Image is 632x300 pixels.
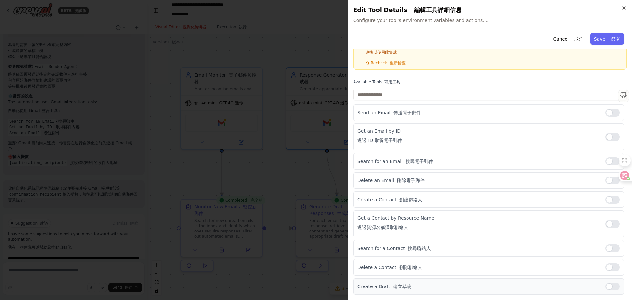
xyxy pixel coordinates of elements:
[408,246,431,251] font: 搜尋聯絡人
[357,158,600,165] p: Search for an Email
[357,138,402,143] font: 透過 ID 取得電子郵件
[397,178,425,183] font: 刪除電子郵件
[357,177,600,184] p: Delete an Email
[353,17,627,24] span: Configure your tool's environment variables and actions.
[357,245,600,252] p: Search for a Contact
[590,33,624,45] button: Save 節省
[357,60,406,66] button: Recheck 重新檢查
[393,110,421,115] font: 傳送電子郵件
[357,283,600,290] p: Create a Draft
[549,33,587,45] button: Cancel 取消
[357,128,600,146] p: Get an Email by ID
[371,60,406,66] span: Recheck
[357,42,579,58] p: Connect to use this integration
[611,36,620,41] font: 節省
[357,109,600,116] p: Send an Email
[357,196,600,203] p: Create a Contact
[357,225,408,230] font: 透過資源名稱獲取聯絡人
[399,197,422,202] font: 創建聯絡人
[393,284,411,289] font: 建立草稿
[574,36,584,41] font: 取消
[399,265,422,270] font: 刪除聯絡人
[357,264,600,271] p: Delete a Contact
[365,50,397,55] font: 連接以使用此集成
[390,61,406,65] font: 重新檢查
[406,159,433,164] font: 搜尋電子郵件
[353,79,627,85] label: Available Tools
[357,215,600,233] p: Get a Contact by Resource Name
[414,6,461,13] font: 編輯工具詳細信息
[384,80,400,84] font: 可用工具
[353,5,627,14] h2: Edit Tool Details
